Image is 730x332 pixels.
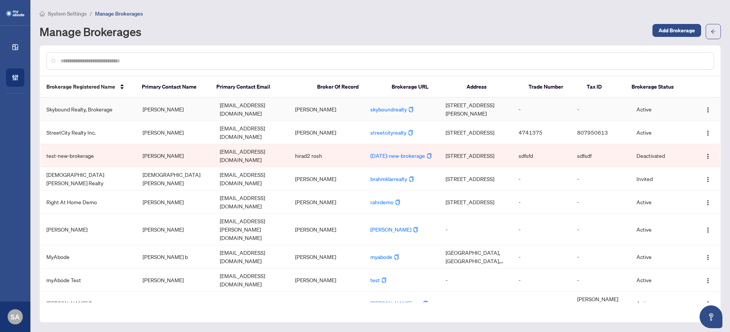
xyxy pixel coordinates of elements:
td: [EMAIL_ADDRESS][DOMAIN_NAME] [214,144,289,167]
td: [EMAIL_ADDRESS][DOMAIN_NAME] [214,268,289,292]
td: - [571,245,630,268]
td: - [214,292,289,315]
td: [PERSON_NAME] Pro [40,292,136,315]
td: - [571,98,630,121]
button: Copy [408,128,413,137]
td: [PERSON_NAME] [289,214,364,245]
span: Manage Brokerages [95,10,143,17]
span: [STREET_ADDRESS] [446,128,507,137]
td: Active [630,98,693,121]
span: copy [408,130,413,135]
td: Active [630,268,693,292]
span: [STREET_ADDRESS] [446,198,507,206]
button: Add Brokerage [652,24,701,37]
span: Add Brokerage [659,24,695,37]
img: Logo [705,176,711,183]
span: Brokerage Registered Name [46,83,115,91]
td: StreetCity Realty Inc. [40,121,136,144]
button: Logo [702,274,714,286]
td: [PERSON_NAME] [40,214,136,245]
td: test-new-brokerage [40,144,136,167]
td: [EMAIL_ADDRESS][PERSON_NAME][DOMAIN_NAME] [214,214,289,245]
td: [EMAIL_ADDRESS][DOMAIN_NAME] [214,98,289,121]
td: [PERSON_NAME] [289,191,364,214]
img: logo [6,11,24,16]
button: Copy [394,253,399,261]
td: [PERSON_NAME] [136,268,213,292]
img: Logo [705,153,711,159]
td: 4741375 [513,121,571,144]
a: [DATE]-new-brokerageCopy [370,152,432,159]
button: Logo [702,149,714,162]
td: Right At Home Demo [40,191,136,214]
td: myAbode Test [40,268,136,292]
td: - [440,292,513,315]
td: [PERSON_NAME] Pro [571,292,630,315]
button: Logo [702,196,714,208]
button: Copy [427,151,432,160]
a: rahrdemoCopy [370,199,400,205]
button: Copy [423,299,428,307]
img: Logo [705,301,711,307]
h1: Manage Brokerages [40,25,141,38]
th: Tax ID [581,76,626,98]
td: Active [630,121,693,144]
td: - [136,292,213,315]
a: streetcityrealtyCopy [370,129,413,136]
a: testCopy [370,276,387,283]
td: [PERSON_NAME] [136,191,213,214]
button: Logo [702,126,714,138]
span: arrow-left [711,29,716,34]
td: [EMAIL_ADDRESS][DOMAIN_NAME] [214,191,289,214]
a: [PERSON_NAME]Copy [370,226,418,233]
th: Trade Number [522,76,581,98]
button: Logo [702,223,714,235]
td: [EMAIL_ADDRESS][DOMAIN_NAME] [214,121,289,144]
td: [PERSON_NAME] [136,121,213,144]
span: System Settings [48,10,87,17]
td: Deactivated [630,144,693,167]
td: Invited [630,167,693,191]
span: [STREET_ADDRESS] [446,175,507,183]
td: [PERSON_NAME] [136,144,213,167]
td: hirad2 rosh [289,144,364,167]
th: Address [460,76,523,98]
td: [PERSON_NAME] [136,98,213,121]
td: sdfsdf [571,144,630,167]
td: [PERSON_NAME] b [136,245,213,268]
button: Copy [409,175,414,183]
span: home [40,11,45,16]
td: - [513,292,571,315]
span: copy [408,107,414,112]
td: [PERSON_NAME] [289,167,364,191]
span: [STREET_ADDRESS][PERSON_NAME] [446,101,507,118]
img: Logo [705,278,711,284]
span: copy [423,301,428,306]
th: Brokerage Registered Name [40,76,136,98]
td: [PERSON_NAME] [136,214,213,245]
td: - [289,292,364,315]
a: brahmklarrealtyCopy [370,175,414,182]
td: Skybound Realty, Brokerage [40,98,136,121]
button: Logo [702,251,714,263]
img: Logo [705,107,711,113]
a: skyboundrealtyCopy [370,106,414,113]
td: [EMAIL_ADDRESS][DOMAIN_NAME] [214,167,289,191]
span: copy [409,176,414,182]
td: - [440,268,513,292]
th: Brokerage URL [386,76,460,98]
td: Active [630,292,693,315]
td: Active [630,245,693,268]
th: Primary Contact Email [210,76,311,98]
button: Logo [702,173,714,185]
a: myabodeCopy [370,253,399,260]
button: Copy [413,225,418,234]
img: Logo [705,130,711,136]
td: 807950613 [571,121,630,144]
td: [PERSON_NAME] [289,98,364,121]
td: [EMAIL_ADDRESS][DOMAIN_NAME] [214,245,289,268]
td: - [571,191,630,214]
td: Active [630,191,693,214]
span: copy [427,153,432,159]
span: copy [394,254,399,260]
